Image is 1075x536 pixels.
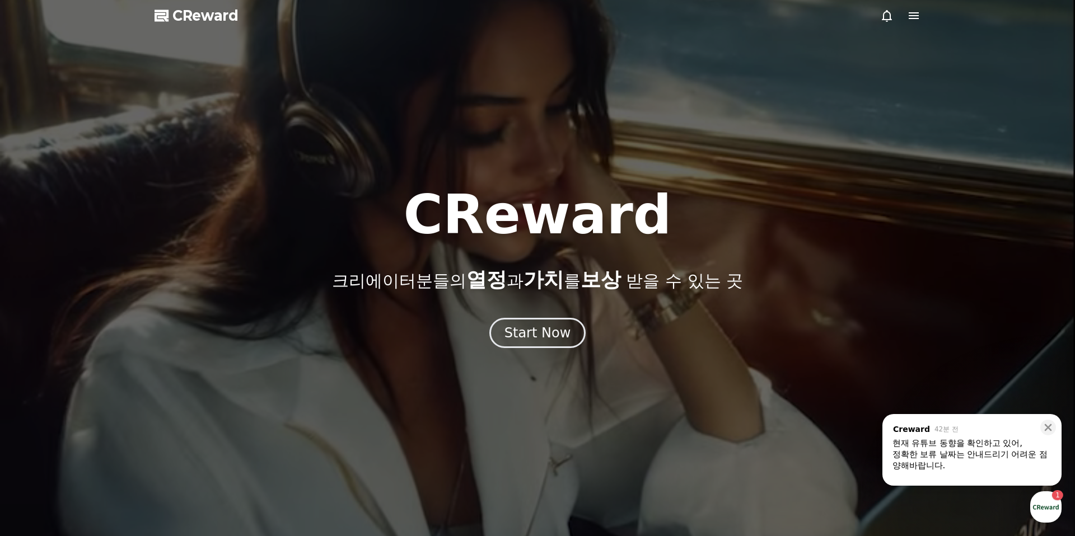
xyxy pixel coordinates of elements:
[332,269,743,291] p: 크리에이터분들의 과 를 받을 수 있는 곳
[489,318,586,348] button: Start Now
[524,268,564,291] span: 가치
[172,7,239,25] span: CReward
[504,324,571,342] div: Start Now
[35,372,42,380] span: 홈
[3,355,74,383] a: 홈
[466,268,507,291] span: 열정
[114,354,118,363] span: 1
[173,372,186,380] span: 설정
[403,188,671,242] h1: CReward
[144,355,215,383] a: 설정
[102,372,116,381] span: 대화
[581,268,621,291] span: 보상
[74,355,144,383] a: 1대화
[155,7,239,25] a: CReward
[489,329,586,340] a: Start Now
